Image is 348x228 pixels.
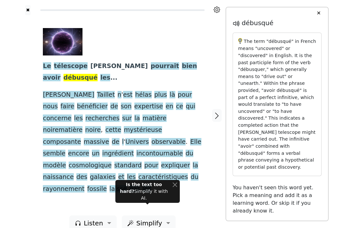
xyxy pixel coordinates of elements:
span: observable [151,138,186,146]
span: cette [105,126,121,134]
span: fossile [87,185,107,193]
span: Listen [84,218,103,228]
span: rayonnement [43,185,84,193]
span: en [166,103,173,111]
span: nous [43,103,58,111]
span: ingrédient [102,150,134,158]
span: caractéristiques [138,173,188,181]
span: avoir [43,74,61,82]
span: recherches [85,114,120,123]
span: sur [122,114,132,123]
span: ... [110,74,117,82]
button: Close [172,181,177,188]
span: Taillet [97,91,115,99]
span: et [118,173,124,181]
span: standard [114,162,142,170]
span: de [110,103,118,111]
span: expertise [134,103,163,111]
span: là [169,91,175,99]
span: qui [186,103,196,111]
span: noirematière [43,126,82,134]
span: son [121,103,132,111]
span: Univers [125,138,149,146]
span: ' [121,91,123,99]
img: ae2998251f_50243868_etoile-noire-ia-gemini.jpg [43,28,82,55]
span: mystérieuse [124,126,162,134]
span: bien [182,62,197,70]
span: pour [144,162,159,170]
span: Le [43,62,51,70]
span: télescope [54,62,88,70]
span: galaxies [90,173,116,181]
span: incontournable [136,150,183,158]
span: ce [176,103,183,111]
img: ai-brain-3.49b4ec7e03f3752d44d9.png [238,38,242,44]
span: plus [154,91,167,99]
span: Simplify [136,218,162,228]
span: hélas [135,91,151,99]
span: laissé [110,185,127,193]
span: massive [84,138,109,146]
span: bénéficier [77,103,108,111]
span: noire [85,126,101,134]
span: [PERSON_NAME] [90,62,148,70]
span: naissance [43,173,74,181]
button: ✕ [313,7,324,19]
div: Simplify it with AI. [118,181,170,202]
span: les [127,173,136,181]
p: The term "débusqué" in French means "uncovered" or "discovered" in English. It is the past partic... [238,38,316,171]
span: encore [68,150,89,158]
span: concerne [43,114,71,123]
span: débusqué [63,74,98,82]
span: composante [43,138,81,146]
span: ' [124,138,125,146]
span: l [122,138,124,146]
span: de [112,138,120,146]
span: pourrait [151,62,179,70]
span: . [186,138,188,146]
span: la [193,162,198,170]
span: matière [142,114,166,123]
span: faire [61,103,74,111]
span: , [101,126,103,134]
span: des [76,173,87,181]
span: expliquer [161,162,190,170]
span: les [100,74,110,82]
span: cosmologique [69,162,111,170]
span: du [186,150,193,158]
span: du [191,173,198,181]
span: un [92,150,100,158]
span: la [134,114,140,123]
h5: débusqué [233,19,322,27]
span: modèle [43,162,66,170]
span: n [118,91,121,99]
h6: Saved translation [233,220,322,226]
span: Elle [190,138,201,146]
span: les [74,114,83,123]
span: [PERSON_NAME] [43,91,94,99]
span: semble [43,150,65,158]
span: est [123,91,132,99]
p: You haven't seen this word yet. Pick a meaning and add it as a learning word. Or skip it if you a... [233,184,322,215]
strong: Is the text too hard? [120,182,162,194]
span: pour [178,91,192,99]
button: ✖ [25,5,31,15]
